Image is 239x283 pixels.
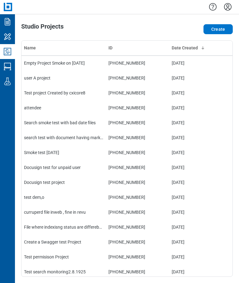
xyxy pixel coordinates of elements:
td: search test with document having markup from onedrive sharep [22,130,106,145]
td: Test search monitoring2.8.1925 [22,264,106,279]
td: [DATE] [169,175,211,190]
td: Search smoke test with bad date files [22,115,106,130]
td: [PHONE_NUMBER] [106,130,169,145]
svg: Documents [2,17,12,27]
td: [DATE] [169,145,211,160]
td: [DATE] [169,264,211,279]
td: [PHONE_NUMBER] [106,264,169,279]
td: [PHONE_NUMBER] [106,71,169,85]
td: Docusign test for unpaid user [22,160,106,175]
td: attendee [22,100,106,115]
td: [DATE] [169,71,211,85]
td: [DATE] [169,190,211,205]
svg: Labs [2,76,12,86]
td: File where indexisng status are differebnt Than sucxcss [22,220,106,235]
td: [DATE] [169,115,211,130]
td: [PHONE_NUMBER] [106,249,169,264]
td: [PHONE_NUMBER] [106,160,169,175]
td: test dem,o [22,190,106,205]
td: [PHONE_NUMBER] [106,190,169,205]
td: [DATE] [169,205,211,220]
h1: Studio Projects [21,23,64,33]
td: [PHONE_NUMBER] [106,235,169,249]
td: Test permisison Project [22,249,106,264]
td: [DATE] [169,85,211,100]
td: [PHONE_NUMBER] [106,220,169,235]
td: [DATE] [169,130,211,145]
div: Date Created [172,45,209,51]
svg: Studio Sessions [2,62,12,71]
td: Empty Project Smoke on [DATE] [22,56,106,71]
svg: Studio Projects [2,47,12,57]
button: Settings [223,2,233,12]
td: curruperd file inweb , fine in revu [22,205,106,220]
div: Name [24,45,103,51]
td: [DATE] [169,235,211,249]
button: Create [203,24,233,34]
td: Create a Swagger test Project [22,235,106,249]
td: [PHONE_NUMBER] [106,56,169,71]
td: [PHONE_NUMBER] [106,175,169,190]
td: [DATE] [169,220,211,235]
td: [DATE] [169,249,211,264]
td: Docusign test project [22,175,106,190]
td: Test project Created by cxicore8 [22,85,106,100]
td: [PHONE_NUMBER] [106,100,169,115]
td: [DATE] [169,100,211,115]
td: [DATE] [169,56,211,71]
td: [PHONE_NUMBER] [106,205,169,220]
svg: My Workspace [2,32,12,42]
td: user A project [22,71,106,85]
div: ID [108,45,167,51]
td: [PHONE_NUMBER] [106,115,169,130]
td: [DATE] [169,160,211,175]
td: [PHONE_NUMBER] [106,85,169,100]
td: [PHONE_NUMBER] [106,145,169,160]
td: Smoke test [DATE] [22,145,106,160]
